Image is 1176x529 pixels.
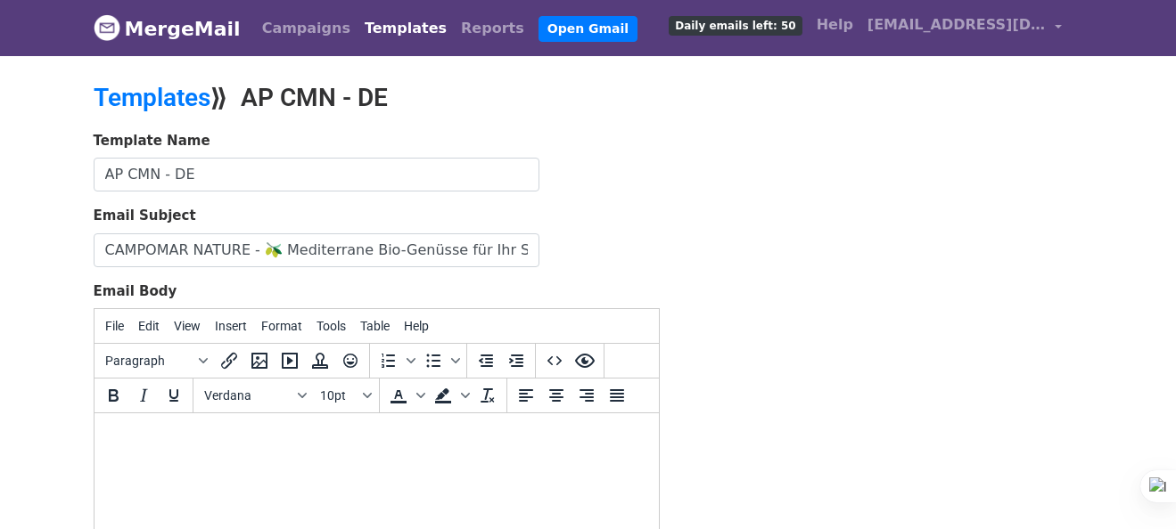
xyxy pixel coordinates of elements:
[511,380,541,411] button: Align left
[454,11,531,46] a: Reports
[539,16,637,42] a: Open Gmail
[94,10,241,47] a: MergeMail
[174,319,201,333] span: View
[810,7,860,43] a: Help
[215,319,247,333] span: Insert
[570,346,600,376] button: Preview
[98,346,214,376] button: Blocks
[335,346,366,376] button: Emoticons
[255,11,358,46] a: Campaigns
[541,380,572,411] button: Align center
[244,346,275,376] button: Insert/edit image
[305,346,335,376] button: Insert template
[94,14,120,41] img: MergeMail logo
[214,346,244,376] button: Insert/edit link
[138,319,160,333] span: Edit
[501,346,531,376] button: Increase indent
[94,131,210,151] label: Template Name
[197,380,313,411] button: Fonts
[105,319,124,333] span: File
[471,346,501,376] button: Decrease indent
[313,380,375,411] button: Font sizes
[572,380,602,411] button: Align right
[94,83,210,112] a: Templates
[662,7,809,43] a: Daily emails left: 50
[358,11,454,46] a: Templates
[105,354,193,368] span: Paragraph
[860,7,1069,49] a: [EMAIL_ADDRESS][DOMAIN_NAME]
[418,346,463,376] div: Bullet list
[428,380,473,411] div: Background color
[539,346,570,376] button: Source code
[261,319,302,333] span: Format
[94,206,196,226] label: Email Subject
[94,281,177,302] label: Email Body
[868,14,1046,36] span: [EMAIL_ADDRESS][DOMAIN_NAME]
[204,388,292,403] span: Verdana
[275,346,305,376] button: Insert/edit media
[317,319,346,333] span: Tools
[669,16,802,36] span: Daily emails left: 50
[128,380,159,411] button: Italic
[98,380,128,411] button: Bold
[383,380,428,411] div: Text color
[360,319,390,333] span: Table
[94,83,744,113] h2: ⟫ AP CMN - DE
[404,319,429,333] span: Help
[320,388,359,403] span: 10pt
[602,380,632,411] button: Justify
[473,380,503,411] button: Clear formatting
[374,346,418,376] div: Numbered list
[159,380,189,411] button: Underline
